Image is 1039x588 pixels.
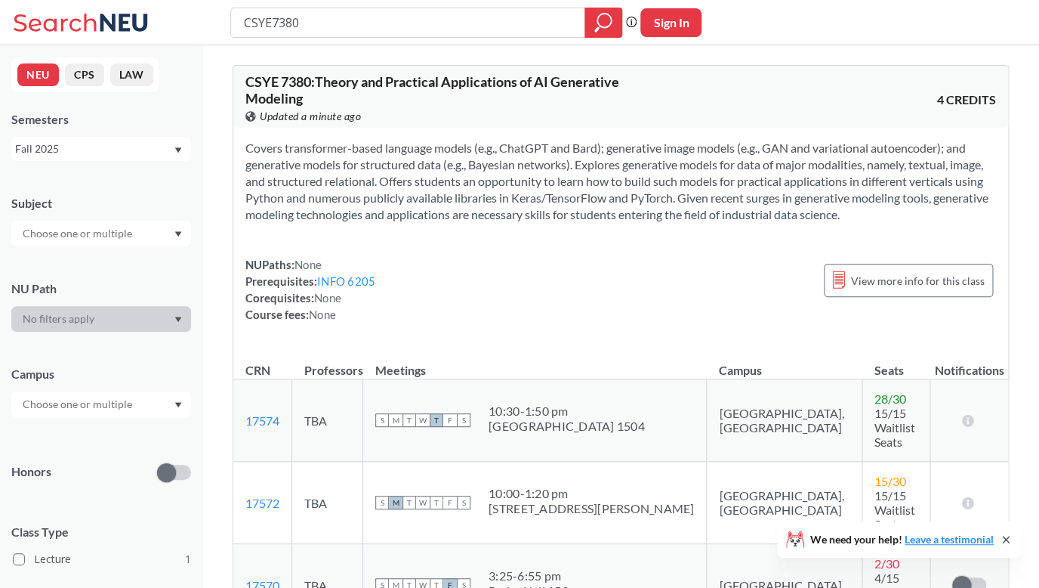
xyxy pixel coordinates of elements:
[11,111,191,128] div: Semesters
[457,413,470,427] span: S
[245,73,619,107] span: CSYE 7380 : Theory and Practical Applications of AI Generative Modeling
[810,534,994,545] span: We need your help!
[309,308,336,321] span: None
[292,379,363,462] td: TBA
[640,8,701,37] button: Sign In
[294,258,322,271] span: None
[874,391,906,406] span: 28 / 30
[314,291,341,305] span: None
[389,496,402,509] span: M
[707,379,862,462] td: [GEOGRAPHIC_DATA], [GEOGRAPHIC_DATA]
[489,568,569,583] div: 3:25 - 6:55 pm
[930,347,1008,379] th: Notifications
[874,406,915,449] span: 15/15 Waitlist Seats
[174,402,182,408] svg: Dropdown arrow
[416,496,430,509] span: W
[15,224,142,243] input: Choose one or multiple
[174,231,182,237] svg: Dropdown arrow
[292,462,363,544] td: TBA
[457,496,470,509] span: S
[292,347,363,379] th: Professors
[260,108,361,125] span: Updated a minute ago
[594,12,612,33] svg: magnifying glass
[11,306,191,332] div: Dropdown arrow
[245,362,270,379] div: CRN
[11,463,51,481] p: Honors
[584,8,622,38] div: magnifying glass
[375,496,389,509] span: S
[363,347,707,379] th: Meetings
[110,63,153,86] button: LAW
[11,391,191,417] div: Dropdown arrow
[416,413,430,427] span: W
[11,137,191,161] div: Fall 2025Dropdown arrow
[245,413,279,428] a: 17574
[245,496,279,510] a: 17572
[15,141,173,157] div: Fall 2025
[245,140,996,223] section: Covers transformer-based language models (e.g., ChatGPT and Bard); generative image models (e.g.,...
[65,63,104,86] button: CPS
[185,551,191,568] span: 1
[443,496,457,509] span: F
[430,496,443,509] span: T
[402,496,416,509] span: T
[402,413,416,427] span: T
[851,271,985,290] span: View more info for this class
[874,556,899,571] span: 2 / 30
[17,63,59,86] button: NEU
[862,347,930,379] th: Seats
[443,413,457,427] span: F
[174,147,182,153] svg: Dropdown arrow
[13,549,191,569] label: Lecture
[489,501,694,516] div: [STREET_ADDRESS][PERSON_NAME]
[11,195,191,212] div: Subject
[11,524,191,540] span: Class Type
[707,347,862,379] th: Campus
[937,91,996,108] span: 4 CREDITS
[375,413,389,427] span: S
[317,274,375,288] a: INFO 6205
[430,413,443,427] span: T
[11,221,191,246] div: Dropdown arrow
[245,256,375,323] div: NUPaths: Prerequisites: Corequisites: Course fees:
[874,488,915,531] span: 15/15 Waitlist Seats
[489,486,694,501] div: 10:00 - 1:20 pm
[489,419,645,434] div: [GEOGRAPHIC_DATA] 1504
[389,413,402,427] span: M
[15,395,142,413] input: Choose one or multiple
[11,366,191,382] div: Campus
[874,474,906,488] span: 15 / 30
[489,404,645,419] div: 10:30 - 1:50 pm
[707,462,862,544] td: [GEOGRAPHIC_DATA], [GEOGRAPHIC_DATA]
[174,317,182,323] svg: Dropdown arrow
[905,533,994,546] a: Leave a testimonial
[11,280,191,297] div: NU Path
[242,10,574,36] input: Class, professor, course number, "phrase"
